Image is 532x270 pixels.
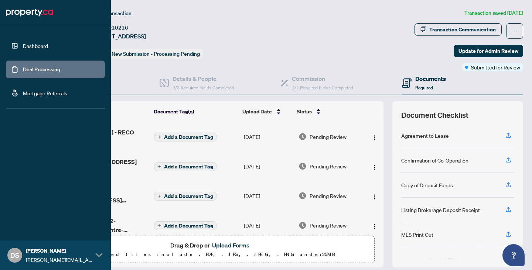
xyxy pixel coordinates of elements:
[310,162,347,170] span: Pending Review
[48,236,374,263] span: Drag & Drop orUpload FormsSupported files include .PDF, .JPG, .JPEG, .PNG under25MB
[157,165,161,168] span: plus
[52,250,370,259] p: Supported files include .PDF, .JPG, .JPEG, .PNG under 25 MB
[299,192,307,200] img: Document Status
[241,122,296,151] td: [DATE]
[26,247,92,255] span: [PERSON_NAME]
[369,160,381,172] button: Logo
[241,211,296,240] td: [DATE]
[241,151,296,181] td: [DATE]
[23,42,48,49] a: Dashboard
[92,32,146,41] span: [STREET_ADDRESS]
[173,85,234,90] span: 3/3 Required Fields Completed
[415,74,446,83] h4: Documents
[154,162,216,171] button: Add a Document Tag
[23,90,67,96] a: Mortgage Referrals
[299,221,307,229] img: Document Status
[299,162,307,170] img: Document Status
[369,131,381,143] button: Logo
[297,107,312,116] span: Status
[92,49,203,59] div: Status:
[415,85,433,90] span: Required
[164,134,213,140] span: Add a Document Tag
[299,133,307,141] img: Document Status
[154,191,216,201] button: Add a Document Tag
[401,230,433,239] div: MLS Print Out
[26,256,92,264] span: [PERSON_NAME][EMAIL_ADDRESS][DOMAIN_NAME]
[429,24,496,35] div: Transaction Communication
[471,63,520,71] span: Submitted for Review
[210,240,252,250] button: Upload Forms
[401,206,480,214] div: Listing Brokerage Deposit Receipt
[292,85,353,90] span: 1/1 Required Fields Completed
[401,131,449,140] div: Agreement to Lease
[369,219,381,231] button: Logo
[154,192,216,201] button: Add a Document Tag
[401,110,468,120] span: Document Checklist
[154,133,216,141] button: Add a Document Tag
[23,66,60,73] a: Deal Processing
[10,250,19,260] span: DS
[112,24,128,31] span: 10216
[92,10,132,17] span: View Transaction
[464,9,523,17] article: Transaction saved [DATE]
[310,221,347,229] span: Pending Review
[241,181,296,211] td: [DATE]
[372,164,378,170] img: Logo
[173,74,234,83] h4: Details & People
[164,223,213,228] span: Add a Document Tag
[372,135,378,141] img: Logo
[242,107,272,116] span: Upload Date
[310,133,347,141] span: Pending Review
[310,192,347,200] span: Pending Review
[170,240,252,250] span: Drag & Drop or
[502,244,525,266] button: Open asap
[458,45,518,57] span: Update for Admin Review
[157,135,161,139] span: plus
[164,194,213,199] span: Add a Document Tag
[401,181,453,189] div: Copy of Deposit Funds
[157,224,161,228] span: plus
[6,7,53,18] img: logo
[512,28,517,34] span: ellipsis
[415,23,502,36] button: Transaction Communication
[454,45,523,57] button: Update for Admin Review
[157,194,161,198] span: plus
[294,101,362,122] th: Status
[154,221,216,230] button: Add a Document Tag
[164,164,213,169] span: Add a Document Tag
[372,223,378,229] img: Logo
[372,194,378,200] img: Logo
[369,190,381,202] button: Logo
[154,132,216,142] button: Add a Document Tag
[239,101,294,122] th: Upload Date
[151,101,240,122] th: Document Tag(s)
[112,51,200,57] span: New Submission - Processing Pending
[401,156,468,164] div: Confirmation of Co-Operation
[292,74,353,83] h4: Commission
